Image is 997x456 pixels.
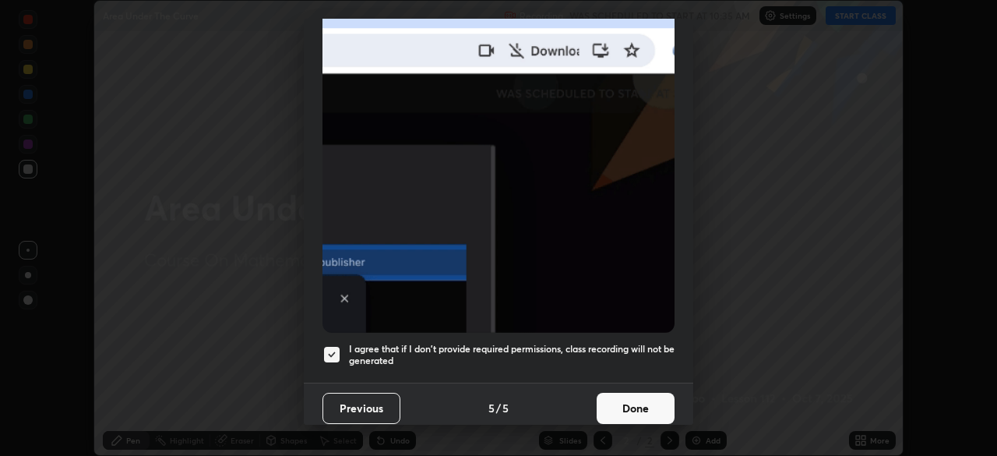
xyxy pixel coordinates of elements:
[488,400,495,416] h4: 5
[349,343,675,367] h5: I agree that if I don't provide required permissions, class recording will not be generated
[322,393,400,424] button: Previous
[496,400,501,416] h4: /
[597,393,675,424] button: Done
[502,400,509,416] h4: 5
